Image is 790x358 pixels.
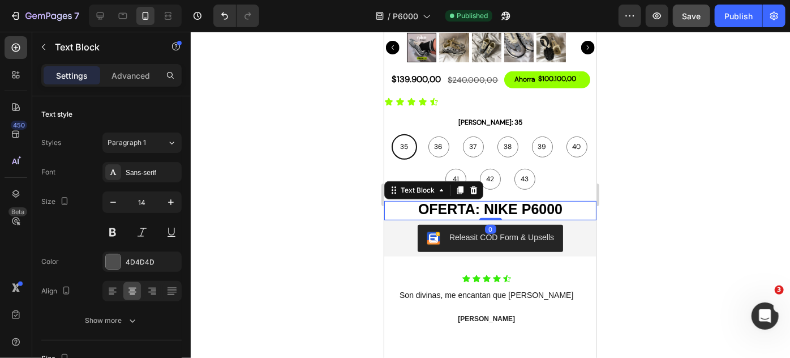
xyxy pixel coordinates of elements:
[85,315,138,326] div: Show more
[41,138,61,148] div: Styles
[5,5,84,27] button: 7
[8,207,27,216] div: Beta
[11,121,27,130] div: 450
[388,10,390,22] span: /
[111,70,150,82] p: Advanced
[724,10,753,22] div: Publish
[673,5,710,27] button: Save
[108,138,146,148] span: Paragraph 1
[102,133,182,153] button: Paragraph 1
[74,9,79,23] p: 7
[752,302,779,330] iframe: Intercom live chat
[682,11,701,21] span: Save
[126,257,179,267] div: 4D4D4D
[126,168,179,178] div: Sans-serif
[41,310,182,331] button: Show more
[55,40,151,54] p: Text Block
[715,5,762,27] button: Publish
[41,194,71,210] div: Size
[41,109,72,120] div: Text style
[213,5,259,27] div: Undo/Redo
[775,285,784,295] span: 3
[41,167,55,177] div: Font
[56,70,88,82] p: Settings
[41,257,59,267] div: Color
[41,284,73,299] div: Align
[457,11,488,21] span: Published
[384,32,596,358] iframe: Design area
[393,10,418,22] span: P6000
